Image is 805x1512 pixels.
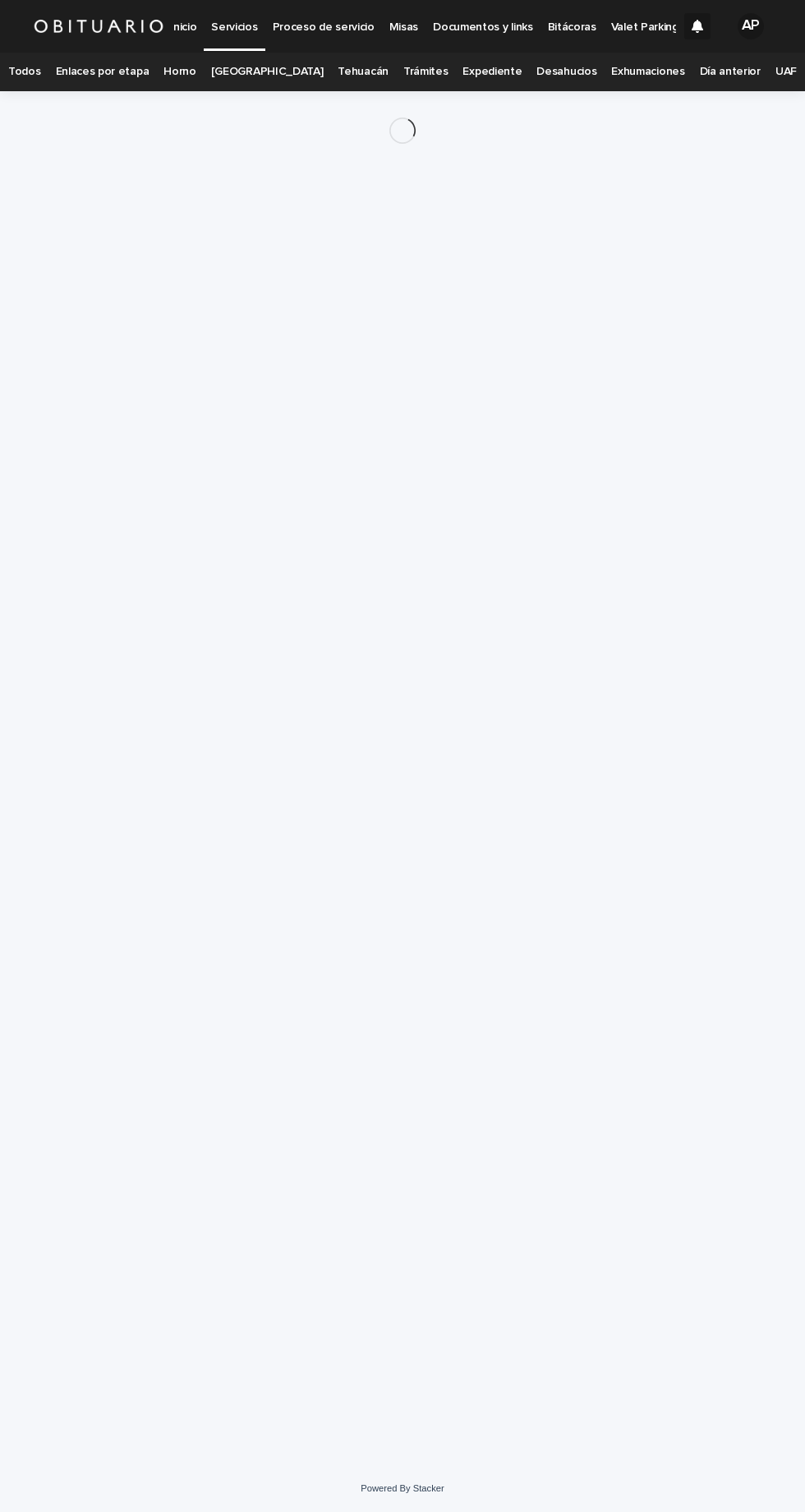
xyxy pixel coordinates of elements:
[403,53,448,91] a: Trámites
[338,53,389,91] a: Tehuacán
[33,10,164,43] img: HUM7g2VNRLqGMmR9WVqf
[700,53,761,91] a: Día anterior
[56,53,149,91] a: Enlaces por etapa
[8,53,40,91] a: Todos
[775,53,797,91] a: UAF
[462,53,522,91] a: Expediente
[738,13,764,39] div: AP
[536,53,596,91] a: Desahucios
[611,53,684,91] a: Exhumaciones
[163,53,195,91] a: Horno
[361,1483,444,1493] a: Powered By Stacker
[211,53,324,91] a: [GEOGRAPHIC_DATA]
